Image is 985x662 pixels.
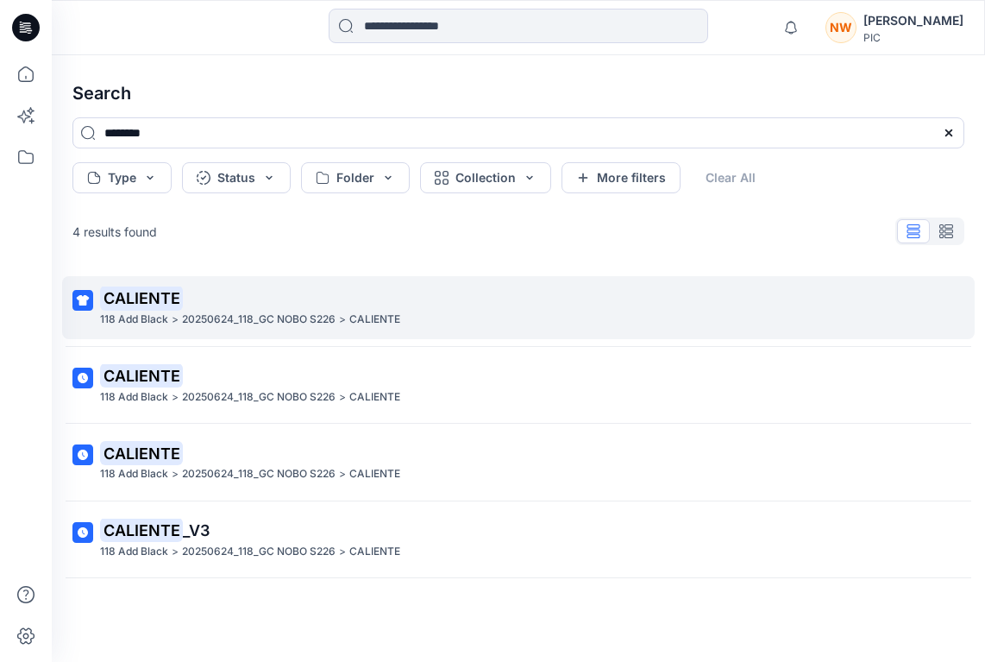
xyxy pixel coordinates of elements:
p: CALIENTE [349,465,400,483]
p: 20250624_118_GC NOBO S226 [182,543,336,561]
p: 118 Add Black [100,388,168,407]
p: 118 Add Black [100,311,168,329]
button: Collection [420,162,551,193]
p: > [172,465,179,483]
mark: CALIENTE [100,363,183,388]
button: Type [72,162,172,193]
p: > [172,543,179,561]
a: CALIENTE118 Add Black>20250624_118_GC NOBO S226>CALIENTE [62,354,975,417]
div: NW [825,12,856,43]
p: > [172,388,179,407]
a: CALIENTE118 Add Black>20250624_118_GC NOBO S226>CALIENTE [62,276,975,339]
div: [PERSON_NAME] [863,10,963,31]
button: Status [182,162,291,193]
p: 118 Add Black [100,543,168,561]
p: 4 results found [72,223,157,241]
p: 20250624_118_GC NOBO S226 [182,465,336,483]
span: _V3 [183,521,210,539]
p: > [339,388,346,407]
p: > [172,311,179,329]
p: CALIENTE [349,543,400,561]
p: > [339,465,346,483]
button: More filters [562,162,681,193]
mark: CALIENTE [100,286,183,310]
p: 118 Add Black [100,465,168,483]
mark: CALIENTE [100,441,183,465]
p: > [339,311,346,329]
div: PIC [863,31,963,44]
h4: Search [59,69,978,117]
p: CALIENTE [349,388,400,407]
a: CALIENTE_V3118 Add Black>20250624_118_GC NOBO S226>CALIENTE [62,508,975,571]
button: Folder [301,162,410,193]
p: 20250624_118_GC NOBO S226 [182,388,336,407]
mark: CALIENTE [100,518,183,542]
a: CALIENTE118 Add Black>20250624_118_GC NOBO S226>CALIENTE [62,431,975,494]
p: 20250624_118_GC NOBO S226 [182,311,336,329]
p: CALIENTE [349,311,400,329]
p: > [339,543,346,561]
